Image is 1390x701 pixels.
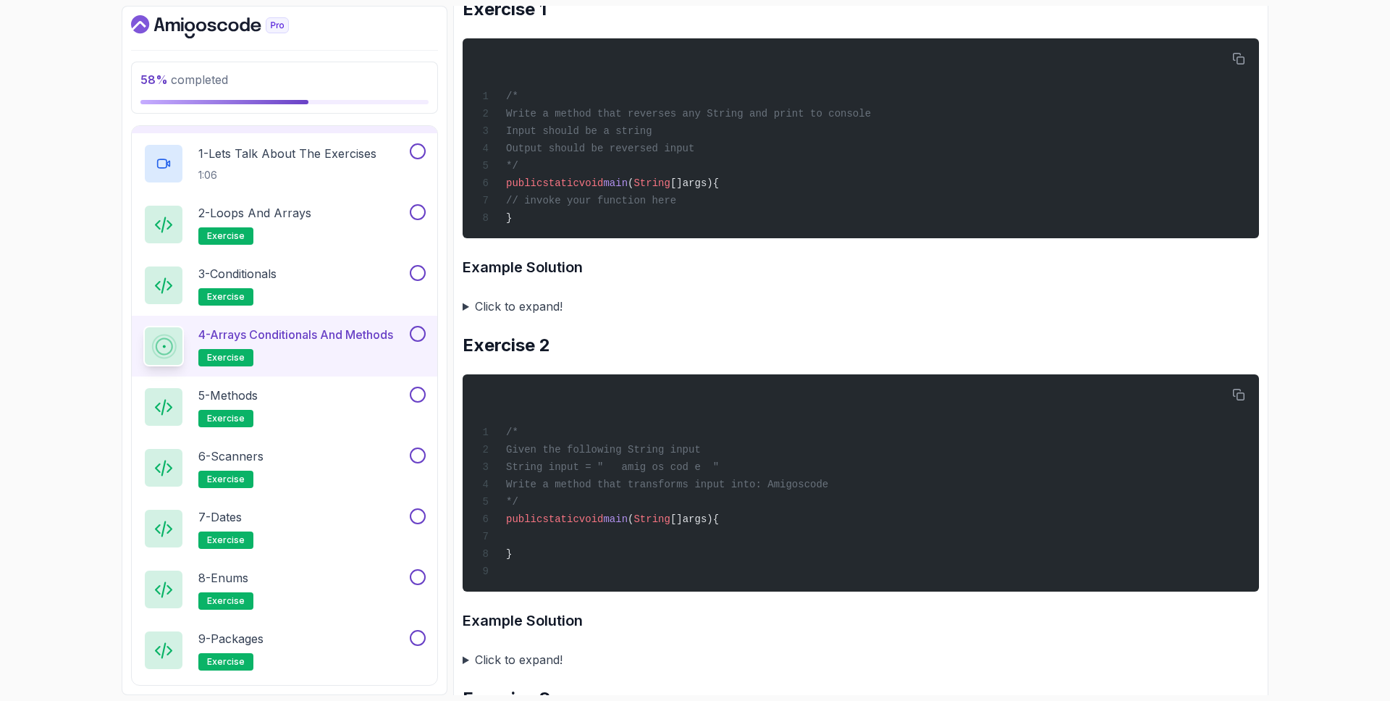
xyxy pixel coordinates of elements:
[628,513,633,525] span: (
[198,168,376,182] p: 1:06
[143,143,426,184] button: 1-Lets Talk About The Exercises1:06
[207,656,245,668] span: exercise
[506,143,694,154] span: Output should be reversed input
[506,548,512,560] span: }
[670,513,719,525] span: []args){
[143,508,426,549] button: 7-Datesexercise
[463,296,1259,316] summary: Click to expand!
[207,413,245,424] span: exercise
[463,650,1259,670] summary: Click to expand!
[131,15,322,38] a: Dashboard
[603,513,628,525] span: main
[670,177,719,189] span: []args){
[198,630,264,647] p: 9 - Packages
[143,569,426,610] button: 8-Enumsexercise
[633,177,670,189] span: String
[140,72,228,87] span: completed
[143,448,426,488] button: 6-Scannersexercise
[506,195,676,206] span: // invoke your function here
[542,177,578,189] span: static
[207,474,245,485] span: exercise
[506,125,652,137] span: Input should be a string
[633,513,670,525] span: String
[506,108,871,119] span: Write a method that reverses any String and print to console
[198,448,264,465] p: 6 - Scanners
[143,630,426,671] button: 9-Packagesexercise
[143,387,426,427] button: 5-Methodsexercise
[463,609,1259,632] h3: Example Solution
[506,212,512,224] span: }
[628,177,633,189] span: (
[506,513,542,525] span: public
[207,534,245,546] span: exercise
[207,352,245,364] span: exercise
[207,291,245,303] span: exercise
[198,326,393,343] p: 4 - Arrays Conditionals and Methods
[207,230,245,242] span: exercise
[506,461,719,473] span: String input = " amig os cod e "
[579,513,604,525] span: void
[198,265,277,282] p: 3 - Conditionals
[143,265,426,306] button: 3-Conditionalsexercise
[198,387,258,404] p: 5 - Methods
[463,256,1259,279] h3: Example Solution
[140,72,168,87] span: 58 %
[463,334,1259,357] h2: Exercise 2
[198,204,311,222] p: 2 - Loops and Arrays
[579,177,604,189] span: void
[143,326,426,366] button: 4-Arrays Conditionals and Methodsexercise
[603,177,628,189] span: main
[198,145,376,162] p: 1 - Lets Talk About The Exercises
[542,513,578,525] span: static
[506,479,828,490] span: Write a method that transforms input into: Amigoscode
[143,204,426,245] button: 2-Loops and Arraysexercise
[198,508,242,526] p: 7 - Dates
[198,569,248,587] p: 8 - Enums
[207,595,245,607] span: exercise
[506,177,542,189] span: public
[506,444,701,456] span: Given the following String input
